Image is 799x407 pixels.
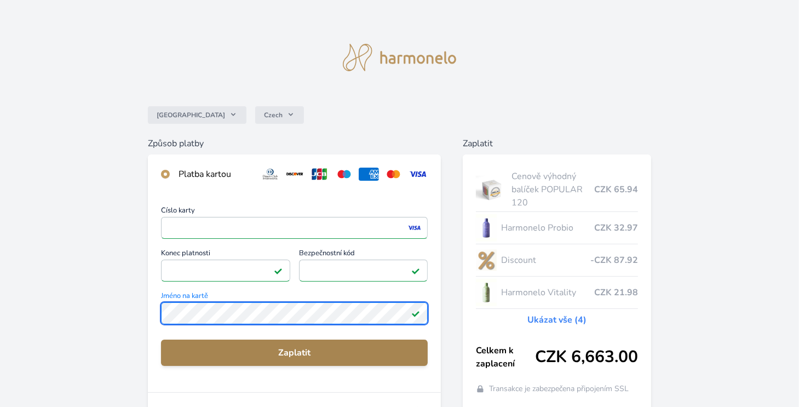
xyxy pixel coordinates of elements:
[161,340,428,366] button: Zaplatit
[161,207,428,217] span: Číslo karty
[407,223,422,233] img: visa
[463,137,651,150] h6: Zaplatit
[489,383,629,394] span: Transakce je zabezpečena připojením SSL
[501,254,590,267] span: Discount
[285,168,305,181] img: discover.svg
[411,266,420,275] img: Platné pole
[161,250,290,260] span: Konec platnosti
[170,346,419,359] span: Zaplatit
[157,111,225,119] span: [GEOGRAPHIC_DATA]
[535,347,638,367] span: CZK 6,663.00
[304,263,423,278] iframe: Iframe pro bezpečnostní kód
[476,247,497,274] img: discount-lo.png
[166,263,285,278] iframe: Iframe pro datum vypršení platnosti
[166,220,423,236] iframe: Iframe pro číslo karty
[511,170,594,209] span: Cenově výhodný balíček POPULAR 120
[359,168,379,181] img: amex.svg
[309,168,330,181] img: jcb.svg
[274,266,283,275] img: Platné pole
[264,111,283,119] span: Czech
[179,168,251,181] div: Platba kartou
[255,106,304,124] button: Czech
[501,286,594,299] span: Harmonelo Vitality
[408,168,428,181] img: visa.svg
[383,168,404,181] img: mc.svg
[299,250,428,260] span: Bezpečnostní kód
[594,286,638,299] span: CZK 21.98
[476,344,535,370] span: Celkem k zaplacení
[161,293,428,302] span: Jméno na kartě
[161,302,428,324] input: Jméno na kartěPlatné pole
[527,313,587,326] a: Ukázat vše (4)
[594,183,638,196] span: CZK 65.94
[411,309,420,318] img: Platné pole
[148,137,441,150] h6: Způsob platby
[594,221,638,234] span: CZK 32.97
[334,168,354,181] img: maestro.svg
[476,214,497,242] img: CLEAN_PROBIO_se_stinem_x-lo.jpg
[260,168,280,181] img: diners.svg
[590,254,638,267] span: -CZK 87.92
[476,279,497,306] img: CLEAN_VITALITY_se_stinem_x-lo.jpg
[148,106,246,124] button: [GEOGRAPHIC_DATA]
[343,44,457,71] img: logo.svg
[501,221,594,234] span: Harmonelo Probio
[476,176,507,203] img: popular.jpg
